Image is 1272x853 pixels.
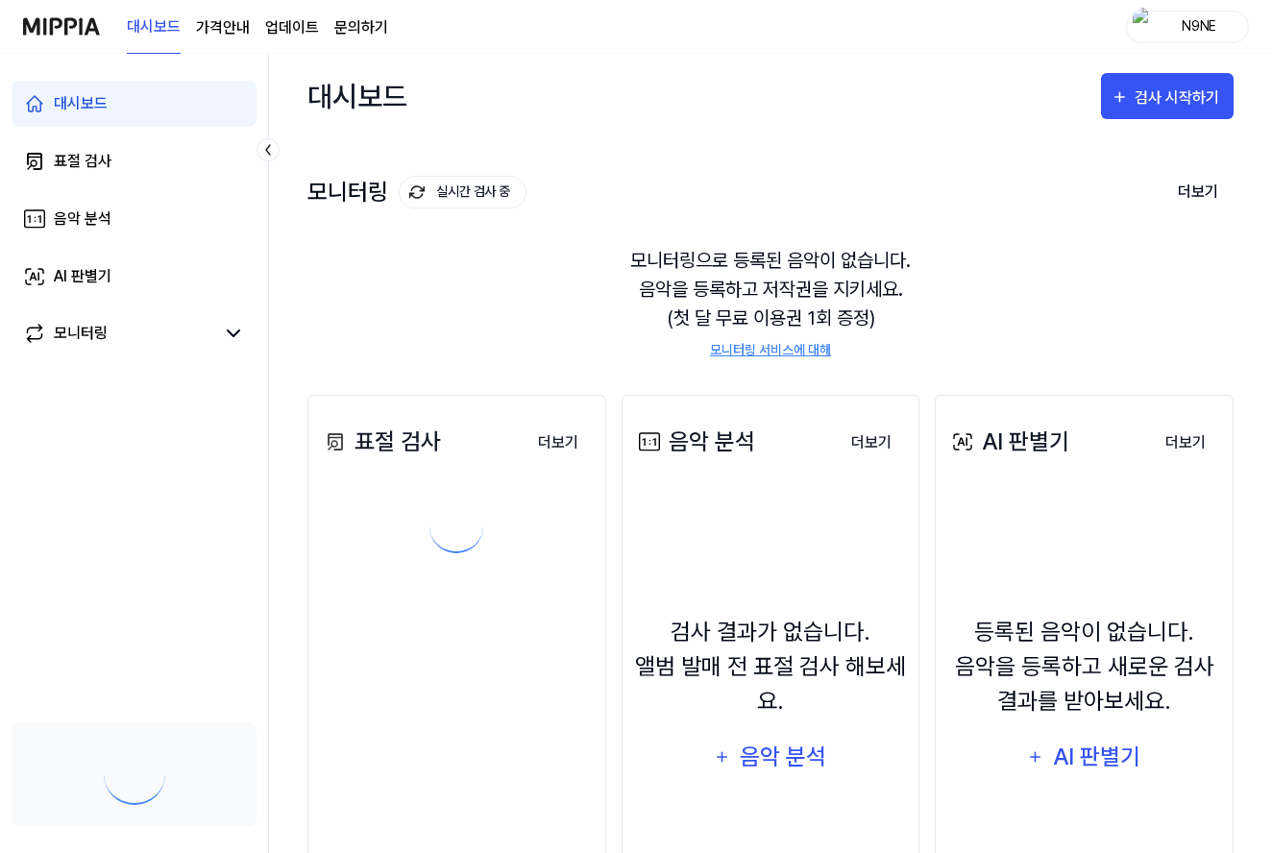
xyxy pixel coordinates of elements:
div: 검사 시작하기 [1135,85,1224,110]
div: 대시보드 [54,92,108,115]
button: 더보기 [1162,172,1234,212]
div: 검사 결과가 없습니다. 앨범 발매 전 표절 검사 해보세요. [634,615,908,719]
div: 표절 검사 [320,425,441,459]
a: 업데이트 [265,16,319,39]
a: 대시보드 [127,1,181,54]
img: monitoring Icon [407,183,427,202]
a: 더보기 [1150,423,1221,462]
button: 검사 시작하기 [1101,73,1234,119]
a: 가격안내 [196,16,250,39]
a: 더보기 [523,423,594,462]
a: 모니터링 서비스에 대해 [710,340,831,360]
div: 음악 분석 [54,207,111,231]
div: AI 판별기 [54,265,111,288]
a: 음악 분석 [12,196,257,242]
div: 대시보드 [307,73,407,119]
div: 모니터링 [307,176,526,208]
div: 표절 검사 [54,150,111,173]
button: 더보기 [523,424,594,462]
button: 실시간 검사 중 [399,176,526,208]
a: 문의하기 [334,16,388,39]
button: profileN9NE [1126,11,1249,43]
button: 더보기 [1150,424,1221,462]
div: AI 판별기 [1050,739,1142,775]
a: 모니터링 [23,322,214,345]
a: 표절 검사 [12,138,257,184]
button: 더보기 [836,424,907,462]
img: profile [1133,8,1156,46]
button: AI 판별기 [1015,734,1154,780]
div: 모니터링 [54,322,108,345]
button: 음악 분석 [701,734,840,780]
a: 대시보드 [12,81,257,127]
div: 음악 분석 [634,425,755,459]
div: AI 판별기 [947,425,1069,459]
a: 더보기 [836,423,907,462]
div: N9NE [1162,15,1236,37]
div: 모니터링으로 등록된 음악이 없습니다. 음악을 등록하고 저작권을 지키세요. (첫 달 무료 이용권 1회 증정) [307,223,1234,383]
div: 음악 분석 [737,739,828,775]
a: AI 판별기 [12,254,257,300]
div: 등록된 음악이 없습니다. 음악을 등록하고 새로운 검사 결과를 받아보세요. [947,615,1221,719]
